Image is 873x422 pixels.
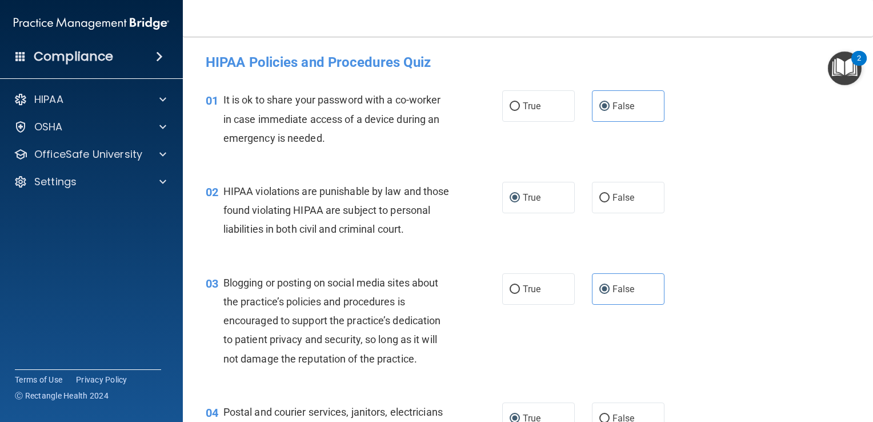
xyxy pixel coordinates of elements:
[206,277,218,290] span: 03
[523,192,540,203] span: True
[599,194,610,202] input: False
[510,102,520,111] input: True
[76,374,127,385] a: Privacy Policy
[510,285,520,294] input: True
[34,93,63,106] p: HIPAA
[612,284,635,294] span: False
[34,175,77,189] p: Settings
[612,192,635,203] span: False
[599,285,610,294] input: False
[223,185,450,235] span: HIPAA violations are punishable by law and those found violating HIPAA are subject to personal li...
[523,284,540,294] span: True
[206,55,850,70] h4: HIPAA Policies and Procedures Quiz
[828,51,862,85] button: Open Resource Center, 2 new notifications
[223,94,441,144] span: It is ok to share your password with a co-worker in case immediate access of a device during an e...
[14,12,169,35] img: PMB logo
[612,101,635,112] span: False
[857,58,861,73] div: 2
[206,406,218,420] span: 04
[34,148,142,161] p: OfficeSafe University
[510,194,520,202] input: True
[599,102,610,111] input: False
[15,374,62,385] a: Terms of Use
[523,101,540,112] span: True
[14,148,166,161] a: OfficeSafe University
[14,93,166,106] a: HIPAA
[14,175,166,189] a: Settings
[14,120,166,134] a: OSHA
[206,185,218,199] span: 02
[34,49,113,65] h4: Compliance
[206,94,218,108] span: 01
[223,277,441,365] span: Blogging or posting on social media sites about the practice’s policies and procedures is encoura...
[15,390,109,401] span: Ⓒ Rectangle Health 2024
[34,120,63,134] p: OSHA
